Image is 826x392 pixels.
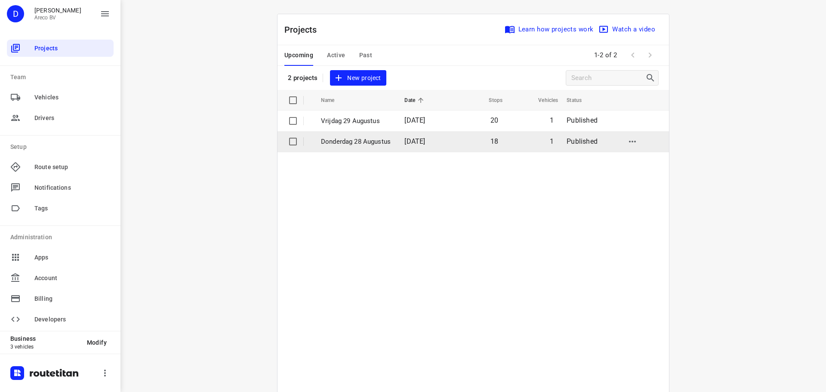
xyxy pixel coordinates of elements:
[490,137,498,145] span: 18
[404,95,426,105] span: Date
[359,50,373,61] span: Past
[567,95,593,105] span: Status
[7,290,114,307] div: Billing
[7,89,114,106] div: Vehicles
[7,5,24,22] div: D
[550,137,554,145] span: 1
[284,50,313,61] span: Upcoming
[34,114,110,123] span: Drivers
[321,116,391,126] p: Vrijdag 29 Augustus
[34,93,110,102] span: Vehicles
[288,74,317,82] p: 2 projects
[34,253,110,262] span: Apps
[7,200,114,217] div: Tags
[34,274,110,283] span: Account
[34,315,110,324] span: Developers
[571,71,645,85] input: Search projects
[321,95,346,105] span: Name
[624,46,641,64] span: Previous Page
[34,15,81,21] p: Areco BV
[404,137,425,145] span: [DATE]
[7,249,114,266] div: Apps
[10,73,114,82] p: Team
[567,137,598,145] span: Published
[10,344,80,350] p: 3 vehicles
[404,116,425,124] span: [DATE]
[34,183,110,192] span: Notifications
[10,335,80,342] p: Business
[34,204,110,213] span: Tags
[478,95,502,105] span: Stops
[7,158,114,176] div: Route setup
[10,142,114,151] p: Setup
[550,116,554,124] span: 1
[10,233,114,242] p: Administration
[567,116,598,124] span: Published
[284,23,324,36] p: Projects
[327,50,345,61] span: Active
[527,95,558,105] span: Vehicles
[80,335,114,350] button: Modify
[335,73,381,83] span: New project
[7,311,114,328] div: Developers
[34,44,110,53] span: Projects
[490,116,498,124] span: 20
[7,40,114,57] div: Projects
[641,46,659,64] span: Next Page
[87,339,107,346] span: Modify
[591,46,621,65] span: 1-2 of 2
[34,163,110,172] span: Route setup
[7,179,114,196] div: Notifications
[330,70,386,86] button: New project
[321,137,391,147] p: Donderdag 28 Augustus
[7,109,114,127] div: Drivers
[645,73,658,83] div: Search
[34,7,81,14] p: Didier Evrard
[7,269,114,287] div: Account
[34,294,110,303] span: Billing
